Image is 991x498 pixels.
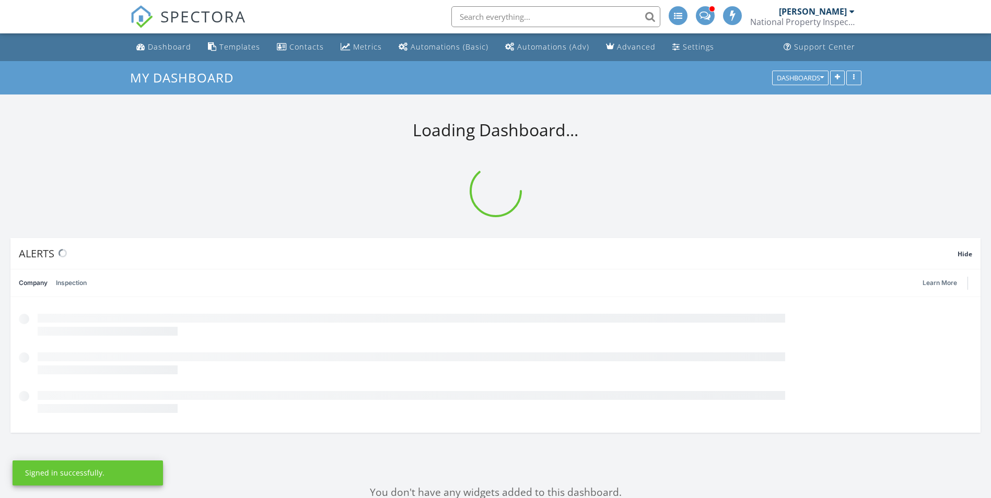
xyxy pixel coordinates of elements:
div: Settings [683,42,714,52]
a: Metrics [336,38,386,57]
div: Dashboard [148,42,191,52]
a: Contacts [273,38,328,57]
span: SPECTORA [160,5,246,27]
div: Metrics [353,42,382,52]
div: Alerts [19,246,958,260]
a: Automations (Advanced) [501,38,593,57]
div: Advanced [617,42,656,52]
a: Templates [204,38,264,57]
a: Company [19,269,48,297]
a: Learn More [923,278,963,288]
a: Advanced [602,38,660,57]
div: Automations (Basic) [411,42,488,52]
div: Support Center [794,42,855,52]
a: Automations (Basic) [394,38,493,57]
input: Search everything... [451,6,660,27]
img: The Best Home Inspection Software - Spectora [130,5,153,28]
div: Automations (Adv) [517,42,589,52]
a: SPECTORA [130,14,246,36]
div: Signed in successfully. [25,468,104,478]
a: Inspection [56,269,87,297]
a: Settings [668,38,718,57]
a: My Dashboard [130,69,242,86]
div: Templates [219,42,260,52]
div: [PERSON_NAME] [779,6,847,17]
a: Support Center [779,38,859,57]
button: Dashboards [772,70,829,85]
a: Dashboard [132,38,195,57]
div: National Property Inspections [750,17,855,27]
span: Hide [958,250,972,258]
div: Dashboards [777,74,824,81]
div: Contacts [289,42,324,52]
